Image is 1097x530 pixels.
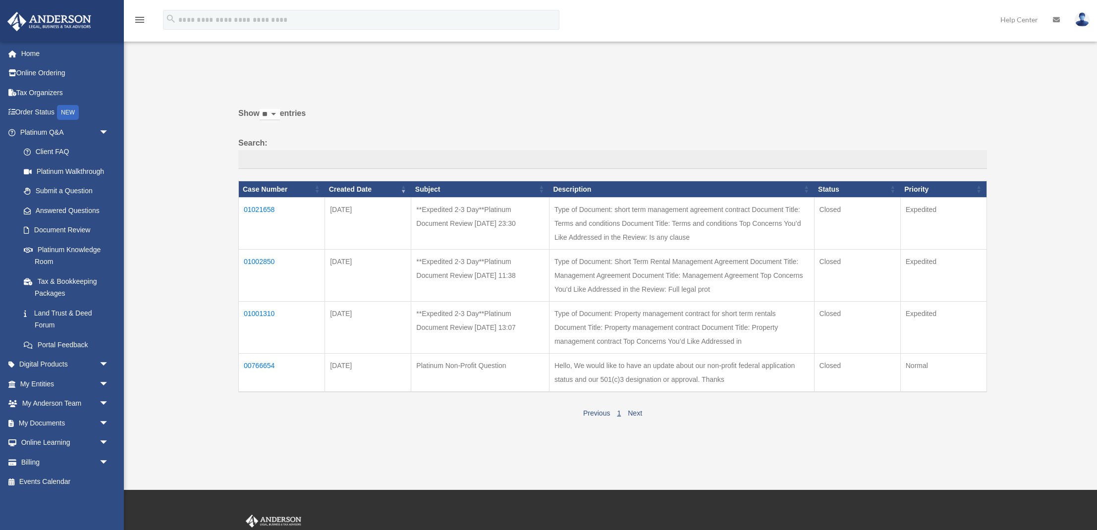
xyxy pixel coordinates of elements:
[7,472,124,492] a: Events Calendar
[814,198,900,250] td: Closed
[7,63,124,83] a: Online Ordering
[549,198,814,250] td: Type of Document: short term management agreement contract Document Title: Terms and conditions D...
[814,181,900,198] th: Status: activate to sort column ascending
[411,354,549,392] td: Platinum Non-Profit Question
[900,181,987,198] th: Priority: activate to sort column ascending
[244,515,303,528] img: Anderson Advisors Platinum Portal
[4,12,94,31] img: Anderson Advisors Platinum Portal
[7,374,124,394] a: My Entitiesarrow_drop_down
[411,181,549,198] th: Subject: activate to sort column ascending
[260,109,280,120] select: Showentries
[7,394,124,414] a: My Anderson Teamarrow_drop_down
[325,198,411,250] td: [DATE]
[14,240,119,271] a: Platinum Knowledge Room
[134,14,146,26] i: menu
[14,271,119,303] a: Tax & Bookkeeping Packages
[99,374,119,394] span: arrow_drop_down
[238,150,987,169] input: Search:
[814,354,900,392] td: Closed
[325,250,411,302] td: [DATE]
[99,394,119,414] span: arrow_drop_down
[134,17,146,26] a: menu
[14,201,114,220] a: Answered Questions
[239,198,325,250] td: 01021658
[617,409,621,417] a: 1
[14,335,119,355] a: Portal Feedback
[99,413,119,433] span: arrow_drop_down
[7,103,124,123] a: Order StatusNEW
[900,354,987,392] td: Normal
[238,106,987,130] label: Show entries
[549,302,814,354] td: Type of Document: Property management contract for short term rentals Document Title: Property ma...
[325,181,411,198] th: Created Date: activate to sort column ascending
[7,44,124,63] a: Home
[549,354,814,392] td: Hello, We would like to have an update about our non-profit federal application status and our 50...
[7,355,124,374] a: Digital Productsarrow_drop_down
[549,250,814,302] td: Type of Document: Short Term Rental Management Agreement Document Title: Management Agreement Doc...
[99,452,119,473] span: arrow_drop_down
[99,433,119,453] span: arrow_drop_down
[325,302,411,354] td: [DATE]
[628,409,642,417] a: Next
[814,302,900,354] td: Closed
[165,13,176,24] i: search
[239,354,325,392] td: 00766654
[814,250,900,302] td: Closed
[238,136,987,169] label: Search:
[7,122,119,142] a: Platinum Q&Aarrow_drop_down
[14,303,119,335] a: Land Trust & Deed Forum
[900,250,987,302] td: Expedited
[7,83,124,103] a: Tax Organizers
[325,354,411,392] td: [DATE]
[900,198,987,250] td: Expedited
[99,355,119,375] span: arrow_drop_down
[549,181,814,198] th: Description: activate to sort column ascending
[411,302,549,354] td: **Expedited 2-3 Day**Platinum Document Review [DATE] 13:07
[239,250,325,302] td: 01002850
[1075,12,1090,27] img: User Pic
[7,413,124,433] a: My Documentsarrow_drop_down
[7,452,124,472] a: Billingarrow_drop_down
[57,105,79,120] div: NEW
[7,433,124,453] a: Online Learningarrow_drop_down
[900,302,987,354] td: Expedited
[14,220,119,240] a: Document Review
[583,409,610,417] a: Previous
[14,142,119,162] a: Client FAQ
[14,181,119,201] a: Submit a Question
[411,250,549,302] td: **Expedited 2-3 Day**Platinum Document Review [DATE] 11:38
[99,122,119,143] span: arrow_drop_down
[14,161,119,181] a: Platinum Walkthrough
[411,198,549,250] td: **Expedited 2-3 Day**Platinum Document Review [DATE] 23:30
[239,302,325,354] td: 01001310
[239,181,325,198] th: Case Number: activate to sort column ascending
